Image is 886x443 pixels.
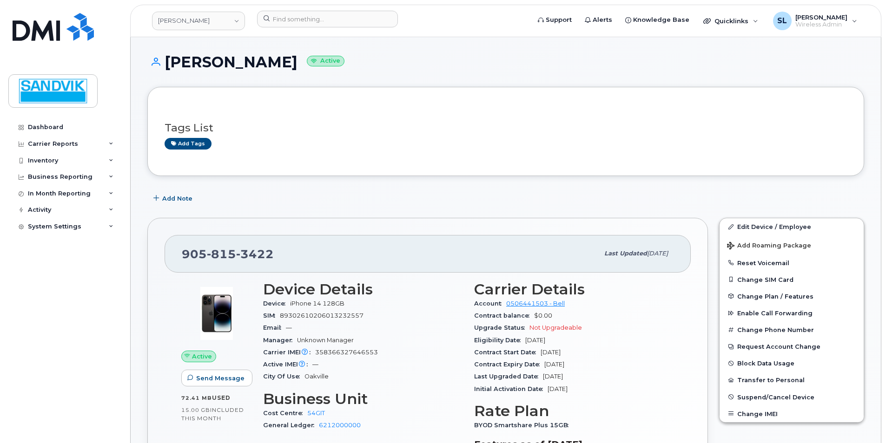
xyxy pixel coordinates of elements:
span: Initial Activation Date [474,385,548,392]
span: [DATE] [544,361,564,368]
span: used [212,394,231,401]
button: Add Note [147,190,200,207]
button: Suspend/Cancel Device [720,389,864,405]
button: Request Account Change [720,338,864,355]
span: [DATE] [647,250,668,257]
a: 6212000000 [319,422,361,429]
span: 72.41 MB [181,395,212,401]
button: Change Phone Number [720,321,864,338]
span: Contract Expiry Date [474,361,544,368]
h3: Business Unit [263,391,463,407]
span: Account [474,300,506,307]
h3: Tags List [165,122,847,134]
span: Upgrade Status [474,324,529,331]
span: Active IMEI [263,361,312,368]
span: Manager [263,337,297,344]
span: Active [192,352,212,361]
span: Unknown Manager [297,337,354,344]
span: Carrier IMEI [263,349,315,356]
span: Send Message [196,374,245,383]
span: Suspend/Cancel Device [737,393,814,400]
span: 815 [207,247,236,261]
a: 54GIT [307,410,325,417]
span: $0.00 [534,312,552,319]
a: 0506441503 - Bell [506,300,565,307]
button: Add Roaming Package [720,235,864,254]
span: BYOD Smartshare Plus 15GB [474,422,573,429]
span: [DATE] [525,337,545,344]
span: 15.00 GB [181,407,210,413]
button: Change IMEI [720,405,864,422]
small: Active [307,56,344,66]
button: Block Data Usage [720,355,864,371]
span: Eligibility Date [474,337,525,344]
span: Cost Centre [263,410,307,417]
button: Change Plan / Features [720,288,864,305]
h1: [PERSON_NAME] [147,54,864,70]
span: included this month [181,406,244,422]
span: 3422 [236,247,274,261]
h3: Carrier Details [474,281,674,298]
span: Add Note [162,194,192,203]
span: [DATE] [548,385,568,392]
span: 905 [182,247,274,261]
button: Enable Call Forwarding [720,305,864,321]
span: General Ledger [263,422,319,429]
img: image20231002-3703462-njx0qo.jpeg [189,286,245,341]
a: Add tags [165,138,212,150]
span: Add Roaming Package [727,242,811,251]
span: [DATE] [543,373,563,380]
span: City Of Use [263,373,304,380]
h3: Device Details [263,281,463,298]
span: Email [263,324,286,331]
span: 89302610206013232557 [280,312,364,319]
span: Device [263,300,290,307]
span: 358366327646553 [315,349,378,356]
span: Change Plan / Features [737,293,813,300]
h3: Rate Plan [474,403,674,419]
span: Contract Start Date [474,349,541,356]
span: Not Upgradeable [529,324,582,331]
button: Transfer to Personal [720,371,864,388]
button: Reset Voicemail [720,254,864,271]
button: Send Message [181,370,252,386]
a: Edit Device / Employee [720,218,864,235]
span: — [286,324,292,331]
span: [DATE] [541,349,561,356]
span: Last updated [604,250,647,257]
button: Change SIM Card [720,271,864,288]
span: Last Upgraded Date [474,373,543,380]
span: Oakville [304,373,329,380]
span: Enable Call Forwarding [737,310,813,317]
span: SIM [263,312,280,319]
span: iPhone 14 128GB [290,300,344,307]
span: Contract balance [474,312,534,319]
span: — [312,361,318,368]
